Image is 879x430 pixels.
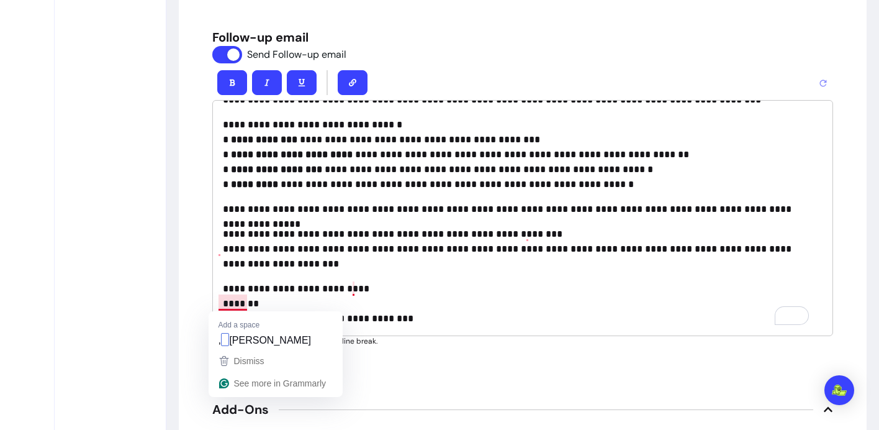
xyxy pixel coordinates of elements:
[212,29,833,46] h5: Follow-up email
[212,336,833,346] p: Press CTRL/SHIFT + ENTER to make a line break.
[824,375,854,405] div: Open Intercom Messenger
[212,46,346,63] input: Send Follow-up email
[212,401,269,418] span: Add-Ons
[212,100,833,337] div: To enrich screen reader interactions, please activate Accessibility in Grammarly extension settings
